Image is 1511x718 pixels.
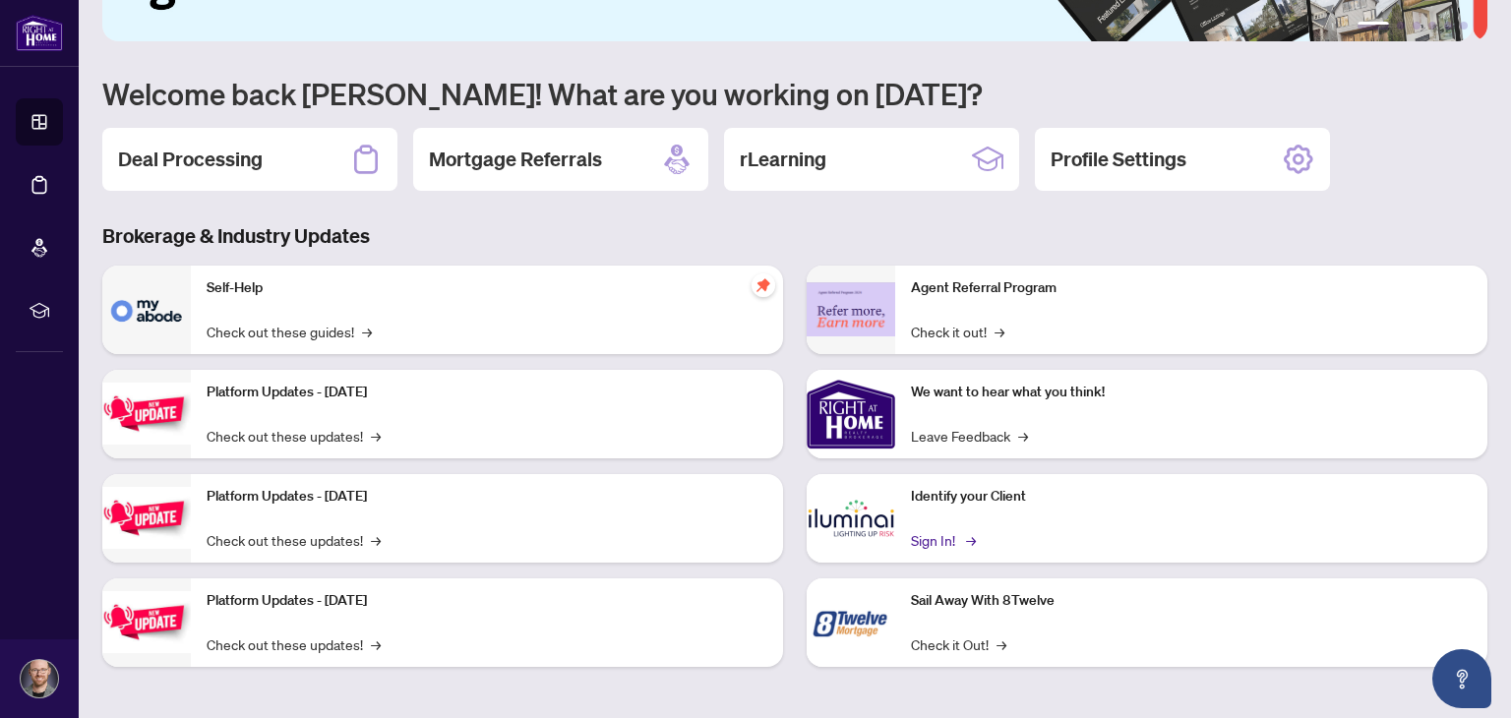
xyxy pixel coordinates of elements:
button: 3 [1413,22,1420,30]
h3: Brokerage & Industry Updates [102,222,1487,250]
span: → [362,321,372,342]
h2: Mortgage Referrals [429,146,602,173]
img: Profile Icon [21,660,58,697]
p: Agent Referral Program [911,277,1472,299]
a: Check it out!→ [911,321,1004,342]
button: 5 [1444,22,1452,30]
img: Identify your Client [807,474,895,563]
span: → [997,633,1006,655]
span: → [371,529,381,551]
button: 2 [1397,22,1405,30]
p: Platform Updates - [DATE] [207,382,767,403]
p: Platform Updates - [DATE] [207,486,767,508]
button: 4 [1428,22,1436,30]
span: → [371,633,381,655]
img: Sail Away With 8Twelve [807,578,895,667]
h2: Deal Processing [118,146,263,173]
h1: Welcome back [PERSON_NAME]! What are you working on [DATE]? [102,75,1487,112]
span: → [371,425,381,447]
p: Self-Help [207,277,767,299]
a: Check it Out!→ [911,633,1006,655]
img: Self-Help [102,266,191,354]
a: Check out these updates!→ [207,425,381,447]
h2: rLearning [740,146,826,173]
img: Agent Referral Program [807,282,895,336]
p: Platform Updates - [DATE] [207,590,767,612]
a: Check out these updates!→ [207,633,381,655]
img: We want to hear what you think! [807,370,895,458]
span: pushpin [752,273,775,297]
a: Leave Feedback→ [911,425,1028,447]
span: → [1018,425,1028,447]
button: 6 [1460,22,1468,30]
span: → [966,529,976,551]
a: Check out these updates!→ [207,529,381,551]
p: Identify your Client [911,486,1472,508]
img: Platform Updates - June 23, 2025 [102,591,191,653]
p: We want to hear what you think! [911,382,1472,403]
button: 1 [1358,22,1389,30]
a: Check out these guides!→ [207,321,372,342]
img: logo [16,15,63,51]
button: Open asap [1432,649,1491,708]
a: Sign In!→ [911,529,973,551]
p: Sail Away With 8Twelve [911,590,1472,612]
h2: Profile Settings [1051,146,1186,173]
img: Platform Updates - July 8, 2025 [102,487,191,549]
img: Platform Updates - July 21, 2025 [102,383,191,445]
span: → [995,321,1004,342]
